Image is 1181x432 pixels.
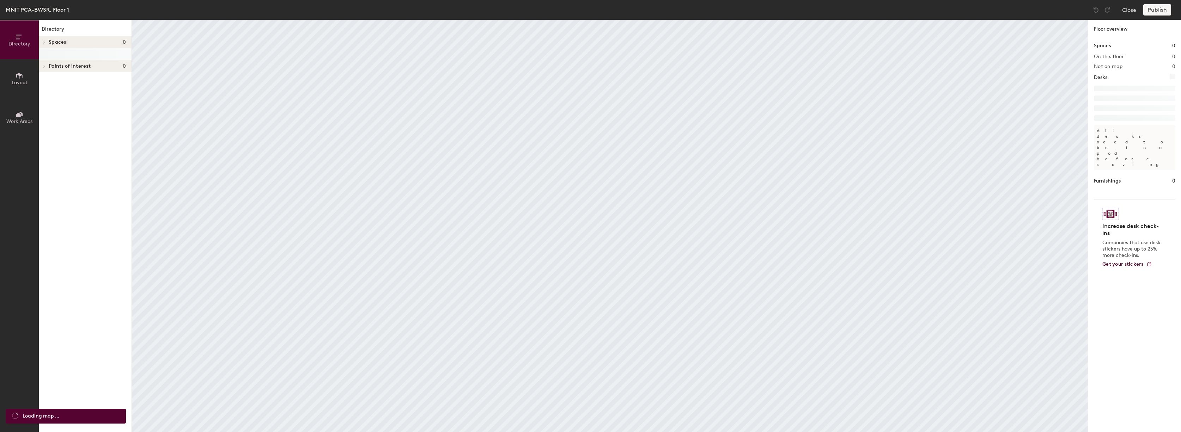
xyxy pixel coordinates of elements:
div: MNIT PCA-BWSR, Floor 1 [6,5,69,14]
h1: Furnishings [1094,177,1121,185]
span: 0 [123,39,126,45]
span: Directory [8,41,30,47]
img: Sticker logo [1102,208,1119,220]
h1: Floor overview [1088,20,1181,36]
h1: 0 [1172,42,1175,50]
span: Spaces [49,39,66,45]
span: Loading map ... [23,412,59,420]
button: Close [1122,4,1136,16]
img: Redo [1104,6,1111,13]
h2: On this floor [1094,54,1124,60]
p: All desks need to be in a pod before saving [1094,125,1175,170]
h4: Increase desk check-ins [1102,223,1163,237]
h2: 0 [1172,64,1175,69]
p: Companies that use desk stickers have up to 25% more check-ins. [1102,240,1163,259]
h1: Directory [39,25,132,36]
img: Undo [1092,6,1100,13]
h1: Spaces [1094,42,1111,50]
h2: Not on map [1094,64,1122,69]
span: 0 [123,63,126,69]
span: Layout [12,80,28,86]
a: Get your stickers [1102,261,1152,267]
h1: 0 [1172,177,1175,185]
h2: 0 [1172,54,1175,60]
span: Get your stickers [1102,261,1144,267]
h1: Desks [1094,74,1107,81]
span: Work Areas [6,118,32,124]
span: Points of interest [49,63,91,69]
